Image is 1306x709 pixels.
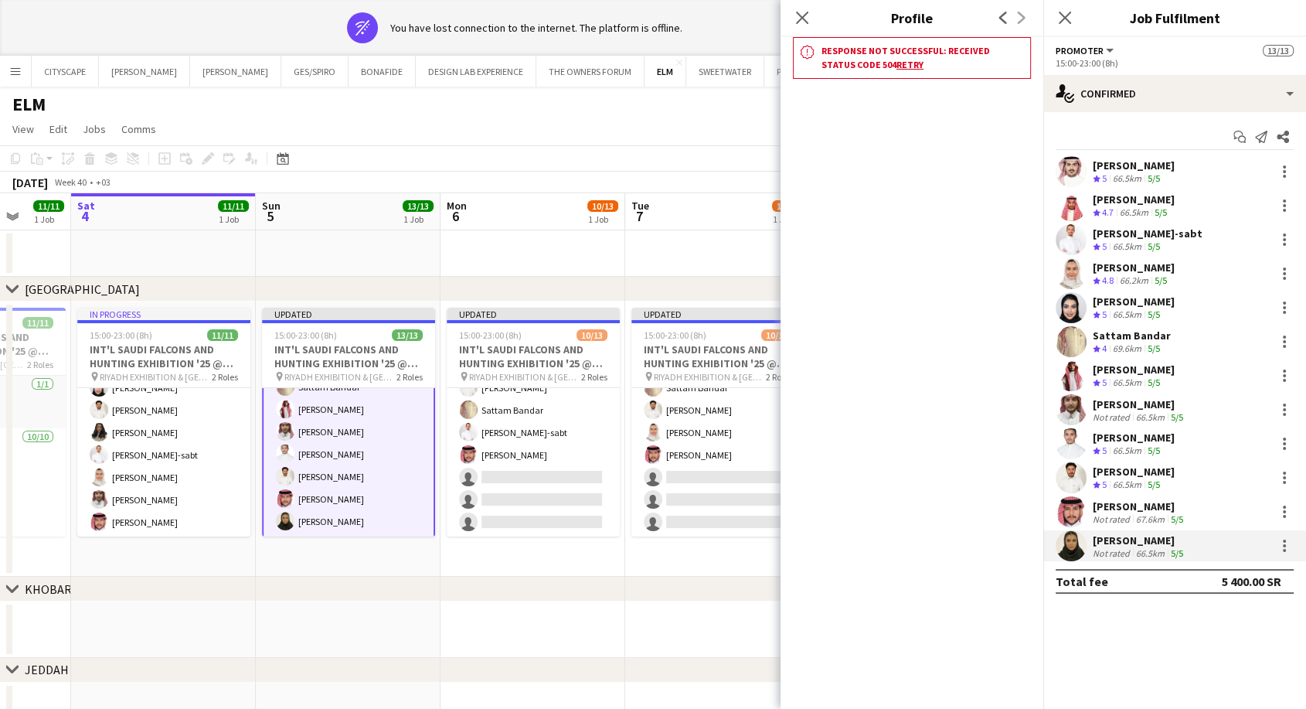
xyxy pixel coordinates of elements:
[1056,57,1294,69] div: 15:00-23:00 (8h)
[96,176,111,188] div: +03
[644,329,706,341] span: 15:00-23:00 (8h)
[764,56,816,87] button: PRADA
[77,119,112,139] a: Jobs
[631,238,804,537] app-card-role: [PERSON_NAME][PERSON_NAME][PERSON_NAME]-sabtSattam Bandar[PERSON_NAME][PERSON_NAME][PERSON_NAME]
[392,329,423,341] span: 13/13
[1102,206,1114,218] span: 4.7
[766,371,792,383] span: 2 Roles
[99,56,190,87] button: [PERSON_NAME]
[1093,547,1133,559] div: Not rated
[1171,547,1183,559] app-skills-label: 5/5
[1171,411,1183,423] app-skills-label: 5/5
[1093,533,1186,547] div: [PERSON_NAME]
[1093,499,1186,513] div: [PERSON_NAME]
[629,207,649,225] span: 7
[43,119,73,139] a: Edit
[90,329,152,341] span: 15:00-23:00 (8h)
[1148,479,1160,490] app-skills-label: 5/5
[1056,45,1104,56] span: Promoter
[403,213,433,225] div: 1 Job
[396,371,423,383] span: 2 Roles
[1093,295,1175,308] div: [PERSON_NAME]
[1093,329,1171,343] div: Sattam Bandar
[121,122,156,136] span: Comms
[1102,445,1107,456] span: 5
[1093,227,1202,240] div: [PERSON_NAME]-sabt
[25,581,72,597] div: KHOBAR
[77,283,250,537] app-card-role: 15:00-23:00 (8h)[PERSON_NAME][PERSON_NAME]Sattam Bandar[PERSON_NAME][PERSON_NAME][PERSON_NAME][PE...
[588,213,617,225] div: 1 Job
[644,56,686,87] button: ELM
[51,176,90,188] span: Week 40
[416,56,536,87] button: DESIGN LAB EXPERIENCE
[781,8,1043,28] h3: Profile
[1148,343,1160,354] app-skills-label: 5/5
[1117,206,1151,220] div: 66.5km
[1263,45,1294,56] span: 13/13
[1093,261,1175,274] div: [PERSON_NAME]
[1110,308,1144,322] div: 66.5km
[33,200,64,212] span: 11/11
[654,371,766,383] span: RIYADH EXHIBITION & [GEOGRAPHIC_DATA] - [GEOGRAPHIC_DATA]
[219,213,248,225] div: 1 Job
[896,59,923,70] a: Retry
[284,371,396,383] span: RIYADH EXHIBITION & [GEOGRAPHIC_DATA] - [GEOGRAPHIC_DATA]
[536,56,644,87] button: THE OWNERS FORUM
[207,329,238,341] span: 11/11
[25,281,140,297] div: [GEOGRAPHIC_DATA]
[1117,274,1151,288] div: 66.2km
[262,199,281,213] span: Sun
[459,329,522,341] span: 15:00-23:00 (8h)
[34,213,63,225] div: 1 Job
[772,200,803,212] span: 10/13
[447,238,620,537] app-card-role: [PERSON_NAME][PERSON_NAME][PERSON_NAME][PERSON_NAME]Sattam Bandar[PERSON_NAME]-sabt[PERSON_NAME]
[1102,377,1107,388] span: 5
[274,329,337,341] span: 15:00-23:00 (8h)
[260,207,281,225] span: 5
[218,200,249,212] span: 11/11
[1102,479,1107,490] span: 5
[403,200,434,212] span: 13/13
[1043,8,1306,28] h3: Job Fulfilment
[77,308,250,537] app-job-card: In progress15:00-23:00 (8h)11/11INT'L SAUDI FALCONS AND HUNTING EXHIBITION '25 @ [GEOGRAPHIC_DATA...
[821,44,1024,72] h3: Response not successful: Received status code 504
[349,56,416,87] button: BONAFIDE
[12,122,34,136] span: View
[444,207,467,225] span: 6
[631,308,804,537] app-job-card: Updated15:00-23:00 (8h)10/13INT'L SAUDI FALCONS AND HUNTING EXHIBITION '25 @ [GEOGRAPHIC_DATA] - ...
[1222,574,1281,589] div: 5 400.00 SR
[1093,431,1175,445] div: [PERSON_NAME]
[1155,274,1167,286] app-skills-label: 5/5
[773,213,802,225] div: 1 Job
[22,317,53,329] span: 11/11
[1133,513,1168,525] div: 67.6km
[75,207,95,225] span: 4
[1110,445,1144,458] div: 66.5km
[1133,411,1168,423] div: 66.5km
[27,359,53,370] span: 2 Roles
[77,308,250,320] div: In progress
[1110,172,1144,186] div: 66.5km
[262,308,435,320] div: Updated
[1102,343,1107,354] span: 4
[83,122,106,136] span: Jobs
[447,343,620,370] h3: INT'L SAUDI FALCONS AND HUNTING EXHIBITION '25 @ [GEOGRAPHIC_DATA] - [GEOGRAPHIC_DATA]
[587,200,618,212] span: 10/13
[1110,240,1144,254] div: 66.5km
[262,343,435,370] h3: INT'L SAUDI FALCONS AND HUNTING EXHIBITION '25 @ [GEOGRAPHIC_DATA] - [GEOGRAPHIC_DATA]
[1056,574,1108,589] div: Total fee
[1133,547,1168,559] div: 66.5km
[1148,240,1160,252] app-skills-label: 5/5
[1093,363,1175,377] div: [PERSON_NAME]
[469,371,581,383] span: RIYADH EXHIBITION & [GEOGRAPHIC_DATA] - [GEOGRAPHIC_DATA]
[1043,75,1306,112] div: Confirmed
[1102,240,1107,252] span: 5
[1148,308,1160,320] app-skills-label: 5/5
[447,308,620,537] app-job-card: Updated15:00-23:00 (8h)10/13INT'L SAUDI FALCONS AND HUNTING EXHIBITION '25 @ [GEOGRAPHIC_DATA] - ...
[1110,479,1144,492] div: 66.5km
[1093,193,1175,206] div: [PERSON_NAME]
[262,308,435,537] div: Updated15:00-23:00 (8h)13/13INT'L SAUDI FALCONS AND HUNTING EXHIBITION '25 @ [GEOGRAPHIC_DATA] - ...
